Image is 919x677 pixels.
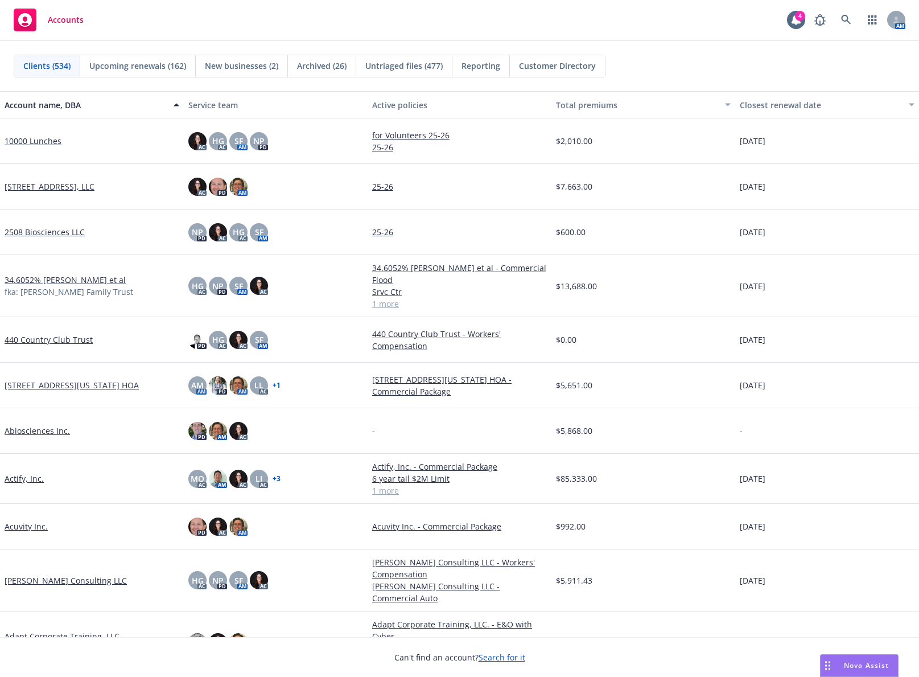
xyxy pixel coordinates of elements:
span: Archived (26) [297,60,347,72]
a: 25-26 [372,141,547,153]
span: Untriaged files (477) [365,60,443,72]
span: [DATE] [740,226,765,238]
img: photo [209,376,227,395]
span: - [372,425,375,437]
div: Closest renewal date [740,99,902,111]
img: photo [229,331,248,349]
span: LI [255,473,262,485]
span: [DATE] [740,135,765,147]
span: HG [233,226,245,238]
img: photo [209,178,227,196]
img: photo [250,571,268,589]
span: Reporting [461,60,500,72]
a: 25-26 [372,180,547,192]
button: Total premiums [551,91,735,118]
button: Nova Assist [820,654,899,677]
a: 6 year tail $2M Limit [372,473,547,485]
a: 440 Country Club Trust [5,334,93,346]
span: [DATE] [740,180,765,192]
img: photo [209,470,227,488]
a: Srvc Ctr [372,286,547,298]
span: $7,663.00 [556,180,592,192]
span: SF [255,226,263,238]
span: [DATE] [740,379,765,391]
a: 1 more [372,485,547,497]
span: - [740,425,743,437]
span: [DATE] [740,637,765,649]
span: $5,868.00 [556,425,592,437]
a: + 3 [273,475,281,482]
span: Customer Directory [519,60,596,72]
a: 34.6052% [PERSON_NAME] et al - Commercial Flood [372,262,547,286]
span: NP [253,135,265,147]
a: Accounts [9,4,88,36]
a: 2508 Biosciences LLC [5,226,85,238]
button: Closest renewal date [735,91,919,118]
div: Drag to move [821,655,835,676]
div: Active policies [372,99,547,111]
span: SF [255,334,263,346]
img: photo [209,633,227,651]
a: Acuvity Inc. [5,520,48,532]
span: [DATE] [740,575,765,586]
img: photo [250,277,268,295]
span: $5,911.43 [556,575,592,586]
a: 440 Country Club Trust - Workers' Compensation [372,328,547,352]
span: HG [192,280,204,292]
span: NP [192,226,203,238]
a: Report a Bug [809,9,831,31]
a: Abiosciences Inc. [5,425,70,437]
span: $13,688.00 [556,280,597,292]
a: Search for it [479,652,525,663]
img: photo [229,178,248,196]
a: [PERSON_NAME] Consulting LLC - Commercial Auto [372,580,547,604]
span: $600.00 [556,226,586,238]
a: Actify, Inc. - Commercial Package [372,461,547,473]
span: $992.00 [556,520,586,532]
a: Search [835,9,858,31]
a: [PERSON_NAME] Consulting LLC - Workers' Compensation [372,556,547,580]
span: HG [192,575,204,586]
span: LL [254,379,263,391]
span: $5,651.00 [556,379,592,391]
span: [DATE] [740,334,765,346]
span: $85,333.00 [556,473,597,485]
div: 4 [795,11,805,21]
div: Total premiums [556,99,718,111]
span: [DATE] [740,520,765,532]
span: $2,010.00 [556,135,592,147]
img: photo [188,633,207,651]
button: Service team [184,91,368,118]
a: [STREET_ADDRESS], LLC [5,180,94,192]
span: HG [212,135,224,147]
a: [STREET_ADDRESS][US_STATE] HOA - Commercial Package [372,374,547,397]
span: MQ [191,473,204,485]
span: NP [212,575,224,586]
img: photo [209,223,227,241]
span: SF [234,575,243,586]
span: $0.00 [556,334,576,346]
img: photo [229,376,248,395]
span: [DATE] [740,473,765,485]
a: Acuvity Inc. - Commercial Package [372,520,547,532]
span: Upcoming renewals (162) [89,60,186,72]
a: Adapt Corporate Training, LLC. [5,630,122,642]
span: NP [212,280,224,292]
a: [STREET_ADDRESS][US_STATE] HOA [5,379,139,391]
img: photo [188,132,207,150]
img: photo [209,422,227,440]
img: photo [188,518,207,536]
span: Can't find an account? [394,651,525,663]
span: HG [212,334,224,346]
img: photo [188,422,207,440]
a: 25-26 [372,226,547,238]
a: Adapt Corporate Training, LLC. - E&O with Cyber [372,618,547,642]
